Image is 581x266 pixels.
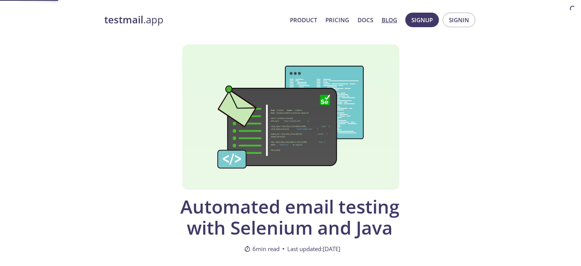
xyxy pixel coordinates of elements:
span: Signup [411,15,433,25]
a: Blog [382,15,397,25]
span: Signin [449,15,469,25]
a: Docs [358,15,373,25]
a: Pricing [325,15,349,25]
button: Signin [443,13,475,27]
a: testmail.app [104,13,284,26]
strong: testmail [104,13,143,26]
span: Automated email testing with Selenium and Java [159,196,421,238]
span: Last updated: [DATE] [287,244,340,253]
button: Signup [405,13,439,27]
span: 6 min read [244,244,280,253]
a: Product [290,15,317,25]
